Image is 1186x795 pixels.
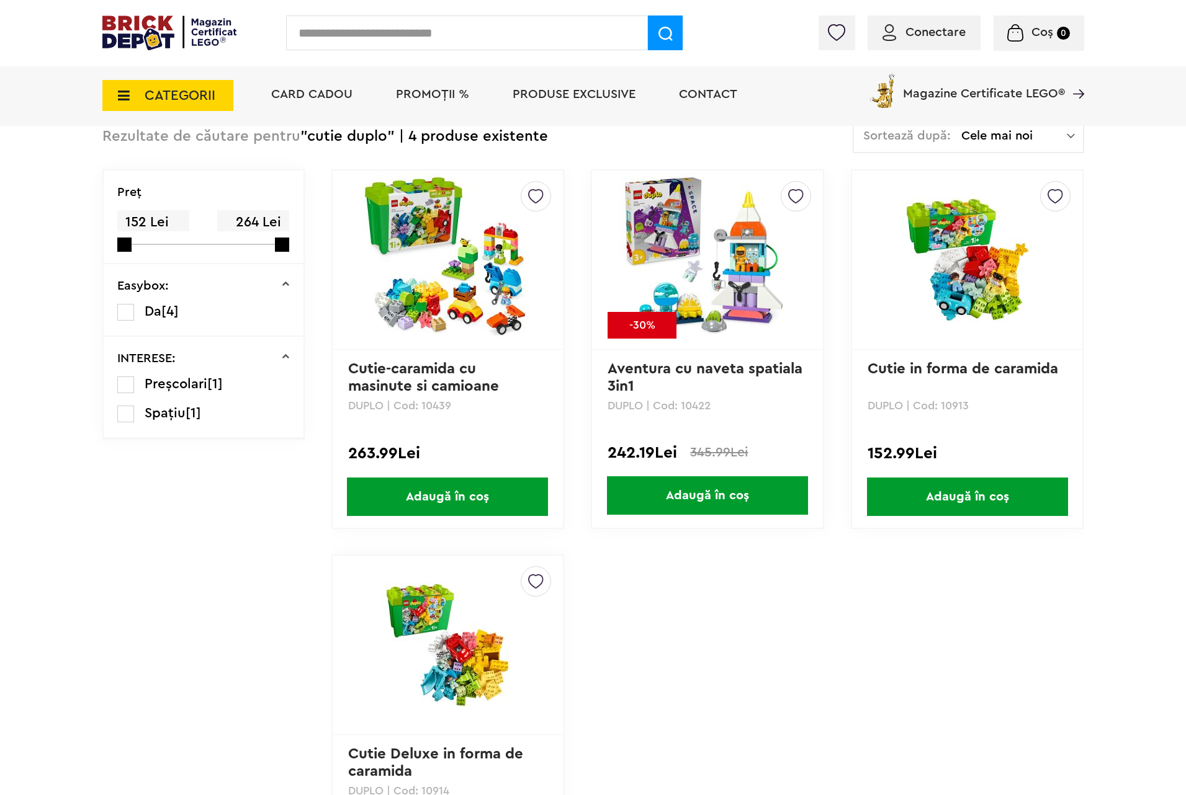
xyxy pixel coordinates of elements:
a: Magazine Certificate LEGO® [1065,71,1084,84]
span: Sortează după: [863,130,951,142]
a: Contact [679,88,737,100]
a: Conectare [883,26,966,38]
span: Cele mai noi [961,130,1067,142]
span: 242.19Lei [608,445,677,460]
img: Cutie in forma de caramida [881,197,1054,322]
div: 152.99Lei [868,445,1067,461]
span: Conectare [905,26,966,38]
div: 263.99Lei [348,445,547,461]
a: Cutie-caramida cu masinute si camioane [348,362,499,394]
span: [1] [207,377,223,391]
a: Cutie in forma de caramida [868,362,1058,376]
span: CATEGORII [145,89,215,102]
span: Coș [1031,26,1053,38]
span: 264 Lei [217,210,289,234]
small: 0 [1057,27,1070,40]
p: Preţ [117,186,142,198]
a: PROMOȚII % [396,88,469,100]
div: "cutie duplo" | 4 produse existente [102,119,548,154]
a: Cutie Deluxe in forma de caramida [348,747,528,779]
span: Magazine Certificate LEGO® [903,71,1065,100]
a: Adaugă în coș [333,477,563,516]
a: Aventura cu naveta spatiala 3in1 [608,362,807,394]
div: -30% [608,312,676,339]
p: DUPLO | Cod: 10439 [348,400,547,411]
span: 345.99Lei [690,446,748,459]
img: Cutie-caramida cu masinute si camioane [361,173,534,347]
p: DUPLO | Cod: 10913 [868,400,1067,411]
p: DUPLO | Cod: 10422 [608,400,807,411]
span: [1] [186,406,201,420]
a: Produse exclusive [513,88,636,100]
p: Easybox: [117,280,169,292]
a: Adaugă în coș [852,477,1082,516]
a: Adaugă în coș [592,476,822,515]
span: Adaugă în coș [347,477,548,516]
p: INTERESE: [117,352,176,365]
span: [4] [161,304,179,318]
span: Adaugă în coș [607,476,808,515]
span: Preșcolari [145,377,207,391]
span: 152 Lei [117,210,189,234]
img: Aventura cu naveta spatiala 3in1 [621,173,794,347]
span: Adaugă în coș [867,477,1068,516]
img: Cutie Deluxe in forma de caramida [361,582,534,708]
span: Da [145,304,161,318]
a: Card Cadou [271,88,353,100]
span: Spațiu [145,406,186,420]
span: Rezultate de căutare pentru [102,129,300,144]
